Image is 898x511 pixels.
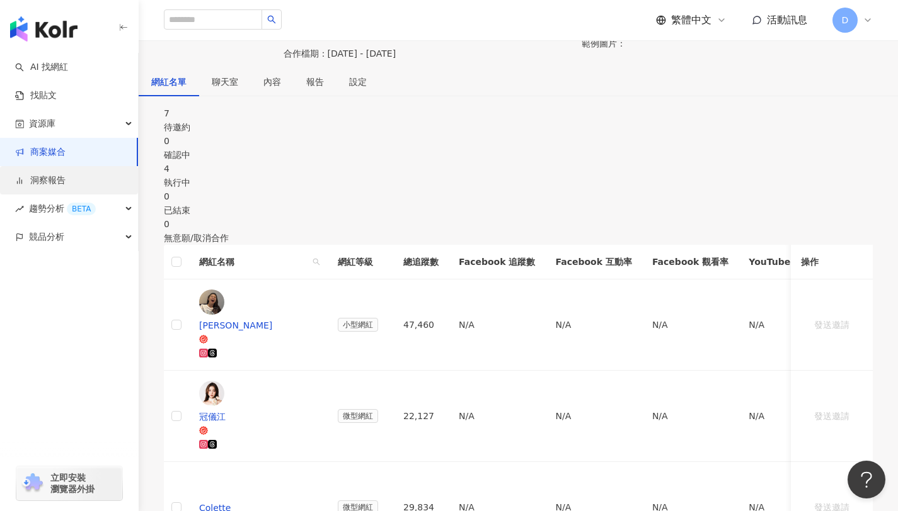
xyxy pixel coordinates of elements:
[338,409,378,423] span: 微型網紅
[29,194,96,223] span: 趨勢分析
[393,245,449,279] th: 總追蹤數
[393,279,449,371] td: 47,460
[164,176,873,189] div: 執行中
[642,279,739,371] td: N/A
[164,217,873,231] div: 0
[642,245,739,279] th: Facebook 觀看率
[67,203,96,215] div: BETA
[267,15,276,24] span: search
[545,245,642,279] th: Facebook 互動率
[671,13,711,27] span: 繁體中文
[199,318,318,332] div: [PERSON_NAME]
[16,466,122,500] a: chrome extension立即安裝 瀏覽器外掛
[642,371,739,462] td: N/A
[15,89,57,102] a: 找貼文
[164,106,873,120] div: 7
[349,75,367,89] div: 設定
[449,245,545,279] th: Facebook 追蹤數
[164,203,873,217] div: 已結束
[449,279,545,371] td: N/A
[164,231,873,245] div: 無意願/取消合作
[306,75,324,89] div: 報告
[20,473,45,493] img: chrome extension
[284,48,575,59] p: 合作檔期：[DATE] - [DATE]
[791,245,873,279] th: 操作
[199,289,224,315] img: KOL Avatar
[15,174,66,187] a: 洞察報告
[449,371,545,462] td: N/A
[842,13,849,27] span: D
[313,258,320,266] span: search
[767,14,807,26] span: 活動訊息
[164,120,873,134] div: 待邀約
[848,461,885,498] iframe: Help Scout Beacon - Open
[199,410,318,424] div: 冠儀江
[164,148,873,162] div: 確認中
[50,472,95,495] span: 立即安裝 瀏覽器外掛
[328,245,393,279] th: 網紅等級
[10,16,78,42] img: logo
[199,472,224,497] img: KOL Avatar
[801,312,863,337] button: 發送邀請
[582,38,873,48] p: 範例圖片：
[338,318,378,332] span: 小型網紅
[310,252,323,271] span: search
[164,162,873,176] div: 4
[29,109,55,138] span: 資源庫
[739,245,830,279] th: YouTube 追蹤數
[199,381,224,406] img: KOL Avatar
[15,61,68,74] a: searchAI 找網紅
[545,279,642,371] td: N/A
[739,279,830,371] td: N/A
[29,223,64,251] span: 競品分析
[212,77,238,86] span: 聊天室
[15,205,24,213] span: rise
[801,403,863,429] button: 發送邀請
[263,75,281,89] div: 內容
[393,371,449,462] td: 22,127
[739,371,830,462] td: N/A
[545,371,642,462] td: N/A
[164,189,873,203] div: 0
[15,146,66,159] a: 商案媒合
[199,255,308,269] span: 網紅名稱
[164,134,873,148] div: 0
[151,75,187,89] div: 網紅名單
